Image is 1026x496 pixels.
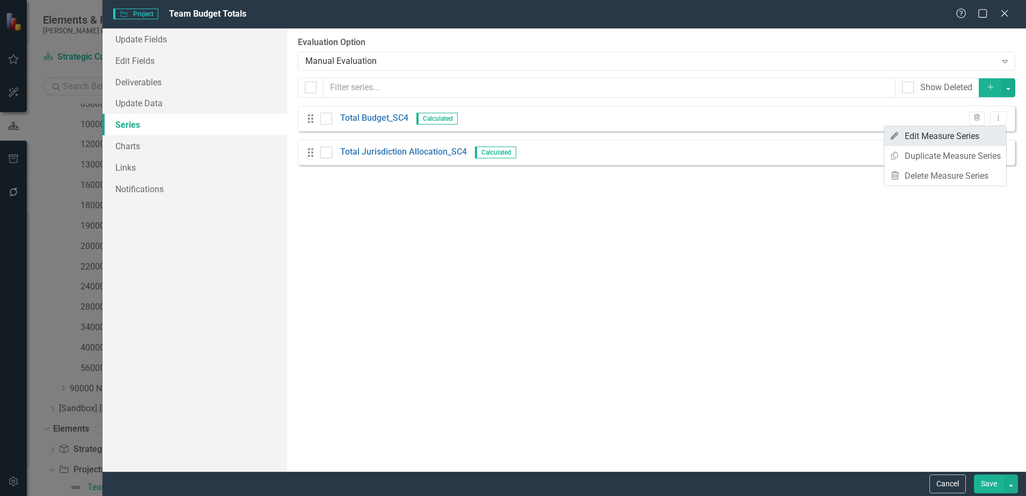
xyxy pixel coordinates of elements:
input: Filter series... [323,78,896,98]
a: Total Jurisdiction Allocation_SC4 [340,146,467,158]
div: Show Deleted [920,82,972,94]
a: Edit Fields [102,50,287,71]
button: Cancel [929,475,966,493]
a: Series [102,114,287,135]
label: Evaluation Option [298,37,1015,49]
a: Update Fields [102,28,287,50]
button: Save [974,475,1004,493]
a: Deliverables [102,71,287,93]
a: Links [102,157,287,178]
a: Edit Measure Series [884,126,1006,146]
a: Notifications [102,178,287,200]
a: Total Budget_SC4 [340,112,408,125]
span: Calculated [475,147,516,158]
span: Calculated [416,113,458,125]
div: Manual Evaluation [305,55,996,67]
a: Update Data [102,92,287,114]
a: Charts [102,135,287,157]
span: Team Budget Totals [169,9,246,19]
span: Project [113,9,158,19]
a: Delete Measure Series [884,166,1006,186]
a: Duplicate Measure Series [884,146,1006,166]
